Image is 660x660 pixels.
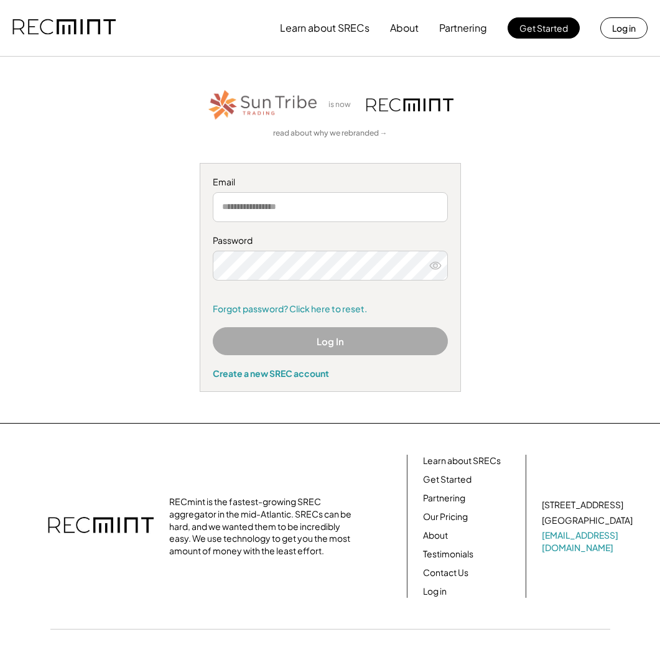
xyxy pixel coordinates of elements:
a: read about why we rebranded → [273,128,388,139]
a: Forgot password? Click here to reset. [213,303,448,315]
button: Partnering [439,16,487,40]
a: Contact Us [423,567,468,579]
a: About [423,529,448,542]
div: Email [213,176,448,188]
button: Log In [213,327,448,355]
a: Our Pricing [423,511,468,523]
div: RECmint is the fastest-growing SREC aggregator in the mid-Atlantic. SRECs can be hard, and we wan... [169,496,356,557]
a: Get Started [423,473,472,486]
button: Learn about SRECs [280,16,370,40]
div: is now [325,100,360,110]
a: Testimonials [423,548,473,560]
a: Partnering [423,492,465,504]
div: Password [213,235,448,247]
img: recmint-logotype%403x.png [48,504,154,548]
div: Create a new SREC account [213,368,448,379]
a: [EMAIL_ADDRESS][DOMAIN_NAME] [542,529,635,554]
button: Log in [600,17,648,39]
button: About [390,16,419,40]
button: Get Started [508,17,580,39]
a: Learn about SRECs [423,455,501,467]
a: Log in [423,585,447,598]
img: recmint-logotype%403x.png [366,98,453,111]
img: STT_Horizontal_Logo%2B-%2BColor.png [207,88,319,122]
div: [STREET_ADDRESS] [542,499,623,511]
div: [GEOGRAPHIC_DATA] [542,514,633,527]
img: recmint-logotype%403x.png [12,7,116,49]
